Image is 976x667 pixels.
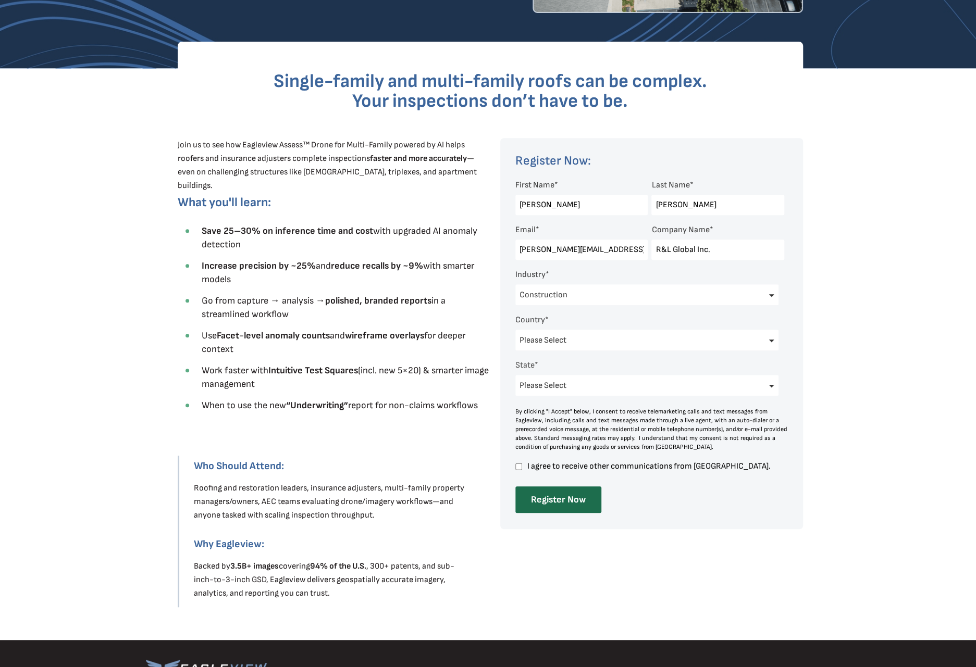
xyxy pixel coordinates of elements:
span: State [515,360,535,370]
strong: Facet-level anomaly counts [217,330,330,341]
span: Register Now: [515,153,591,168]
span: Roofing and restoration leaders, insurance adjusters, multi-family property managers/owners, AEC ... [194,483,464,520]
strong: Intuitive Test Squares [268,365,358,376]
span: Single-family and multi-family roofs can be complex. [274,70,707,93]
input: Register Now [515,486,601,513]
span: Your inspections don’t have to be. [352,90,628,112]
span: Backed by covering , 300+ patents, and sub-inch-to-3-inch GSD, Eagleview delivers geospatially ac... [194,561,454,598]
span: Company Name [651,225,709,235]
strong: Why Eagleview: [194,538,264,550]
strong: reduce recalls by ~9% [331,260,423,271]
span: What you'll learn: [178,195,271,210]
strong: faster and more accurately [370,154,467,163]
strong: 94% of the U.S. [310,561,366,571]
span: Industry [515,270,546,280]
strong: 3.5B+ images [230,561,279,571]
span: with upgraded AI anomaly detection [202,225,477,250]
span: Last Name [651,180,689,190]
strong: polished, branded reports [325,295,431,306]
span: Email [515,225,536,235]
div: By clicking "I Accept" below, I consent to receive telemarketing calls and text messages from Eag... [515,407,788,451]
span: First Name [515,180,554,190]
span: Work faster with (incl. new 5×20) & smarter image management [202,365,489,389]
span: Join us to see how Eagleview Assess™ Drone for Multi-Family powered by AI helps roofers and insur... [178,140,477,191]
span: I agree to receive other communications from [GEOGRAPHIC_DATA]. [526,462,784,471]
strong: Save 25–30% on inference time and cost [202,225,373,236]
span: When to use the new report for non-claims workflows [202,400,478,411]
strong: wireframe overlays [345,330,424,341]
strong: Increase precision by ~25% [202,260,316,271]
input: I agree to receive other communications from [GEOGRAPHIC_DATA]. [515,462,522,471]
span: Use and for deeper context [202,330,465,355]
span: Go from capture → analysis → in a streamlined workflow [202,295,446,320]
strong: “Underwriting” [286,400,348,411]
span: and with smarter models [202,260,474,285]
strong: Who Should Attend: [194,460,284,472]
span: Country [515,315,545,325]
